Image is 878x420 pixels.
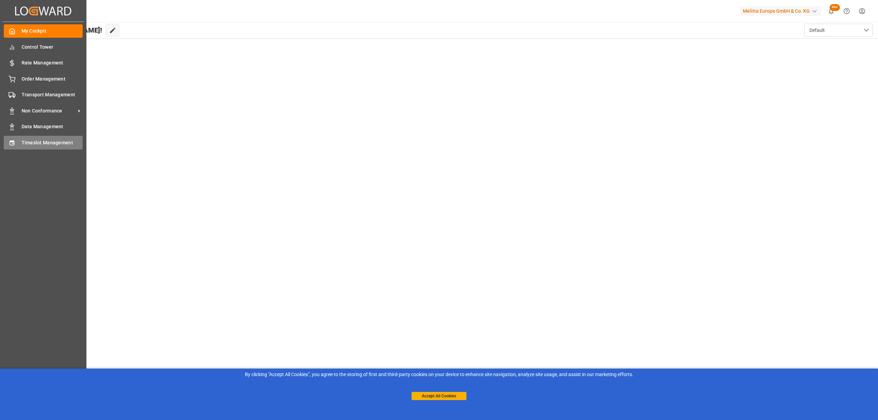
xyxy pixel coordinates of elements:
a: My Cockpit [4,24,83,38]
a: Data Management [4,120,83,133]
a: Rate Management [4,56,83,70]
span: Timeslot Management [22,139,83,146]
span: Non Conformance [22,107,76,115]
span: Control Tower [22,44,83,51]
div: Melitta Europa GmbH & Co. KG [740,6,821,16]
span: Rate Management [22,59,83,67]
a: Timeslot Management [4,136,83,149]
span: 99+ [830,4,840,11]
a: Order Management [4,72,83,85]
a: Control Tower [4,40,83,53]
div: By clicking "Accept All Cookies”, you agree to the storing of first and third-party cookies on yo... [5,371,873,378]
button: Accept All Cookies [412,392,466,400]
a: Transport Management [4,88,83,101]
span: Transport Management [22,91,83,98]
span: My Cockpit [22,27,83,35]
span: Order Management [22,75,83,83]
button: Melitta Europa GmbH & Co. KG [740,4,823,17]
button: show 100 new notifications [823,3,839,19]
span: Default [809,27,825,34]
span: Data Management [22,123,83,130]
button: open menu [804,24,873,37]
button: Help Center [839,3,854,19]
